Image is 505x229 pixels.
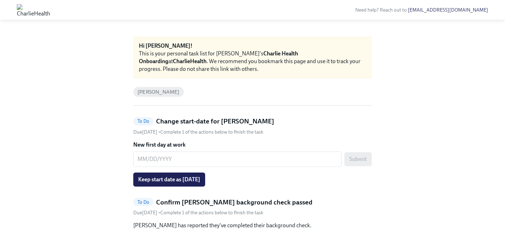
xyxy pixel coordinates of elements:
button: Keep start date as [DATE] [133,173,205,187]
span: Keep start date as [DATE] [138,176,200,183]
div: • Complete 1 of the actions below to finish the task [133,129,263,135]
h5: Confirm [PERSON_NAME] background check passed [156,198,312,207]
span: To Do [133,200,153,205]
span: Thursday, August 14th 2025, 10:00 am [133,210,159,216]
span: Thursday, August 14th 2025, 10:00 am [133,129,159,135]
img: CharlieHealth [17,4,50,15]
a: [EMAIL_ADDRESS][DOMAIN_NAME] [408,7,488,13]
a: To DoChange start-date for [PERSON_NAME]Due[DATE] •Complete 1 of the actions below to finish the ... [133,117,372,135]
h5: Change start-date for [PERSON_NAME] [156,117,274,126]
strong: Hi [PERSON_NAME]! [139,42,193,49]
a: To DoConfirm [PERSON_NAME] background check passedDue[DATE] •Complete 1 of the actions below to f... [133,198,372,216]
div: This is your personal task list for [PERSON_NAME]'s at . We recommend you bookmark this page and ... [139,50,366,73]
strong: CharlieHealth [173,58,207,65]
label: New first day at work [133,141,372,149]
span: Need help? Reach out to [355,7,488,13]
div: • Complete 1 of the actions below to finish the task [133,209,263,216]
span: To Do [133,119,153,124]
span: [PERSON_NAME] [133,89,184,95]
